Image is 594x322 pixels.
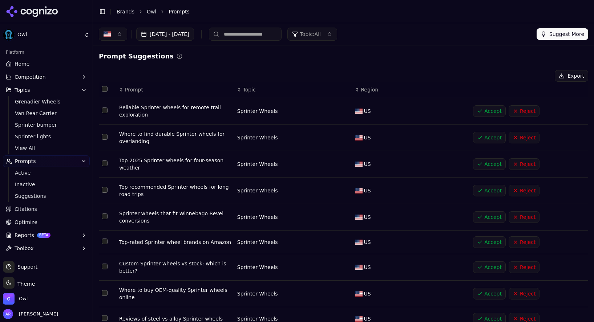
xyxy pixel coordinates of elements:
span: Citations [15,205,37,213]
button: Topics [3,84,90,96]
img: US flag [355,291,363,297]
button: Export [555,70,588,82]
span: US [364,290,371,297]
div: Sprinter Wheels [237,239,349,246]
div: ↕Prompt [119,86,231,93]
span: Owl [17,32,81,38]
a: Grenadier Wheels [12,97,81,107]
nav: breadcrumb [117,8,574,15]
span: US [364,239,371,246]
a: Active [12,168,81,178]
button: Toolbox [3,242,90,254]
span: Toolbox [15,245,34,252]
span: US [364,107,371,115]
span: Reports [15,232,34,239]
div: Sprinter Wheels [237,134,349,141]
span: Support [15,263,37,270]
img: US flag [355,265,363,270]
button: Select row 109 [102,315,108,321]
button: Accept [473,236,506,248]
span: Topics [15,86,30,94]
div: Top-rated Sprinter wheel brands on Amazon [119,239,231,246]
button: Reject [509,261,540,273]
button: Prompts [3,155,90,167]
button: Open user button [3,309,58,319]
img: US flag [355,215,363,220]
button: Suggest More [537,28,588,40]
span: Sprinter bumper [15,121,78,129]
button: Reject [509,158,540,170]
h2: Prompt Suggestions [99,51,174,61]
a: Sprinter bumper [12,120,81,130]
span: Suggestions [15,192,78,200]
span: US [364,187,371,194]
span: Prompts [169,8,190,15]
button: Select row 101 [102,107,108,113]
a: Inactive [12,179,81,189]
span: BETA [37,233,50,238]
button: ReportsBETA [3,229,90,241]
span: Inactive [15,181,78,188]
span: Home [15,60,29,68]
button: Accept [473,261,506,273]
span: [PERSON_NAME] [16,311,58,317]
button: Reject [509,132,540,143]
span: Van Rear Carrier [15,110,78,117]
button: Reject [509,105,540,117]
span: Topic: All [300,30,321,38]
button: Accept [473,158,506,170]
span: Owl [19,295,28,302]
a: Citations [3,203,90,215]
button: Reject [509,211,540,223]
button: Select row 104 [102,187,108,193]
span: US [364,160,371,168]
img: US flag [355,109,363,114]
button: Accept [473,288,506,299]
div: Top recommended Sprinter wheels for long road trips [119,183,231,198]
img: US flag [355,240,363,245]
img: US flag [355,316,363,322]
a: Sprinter lights [12,131,81,142]
button: Accept [473,105,506,117]
a: View All [12,143,81,153]
button: Accept [473,185,506,196]
th: Topic [234,82,352,98]
div: Sprinter Wheels [237,160,349,168]
button: Select all rows [102,86,108,92]
img: US flag [355,162,363,167]
div: Where to buy OEM-quality Sprinter wheels online [119,286,231,301]
span: Sprinter lights [15,133,78,140]
img: Owl [3,293,15,305]
div: Sprinter Wheels [237,187,349,194]
span: Competition [15,73,46,81]
button: Select row 102 [102,134,108,140]
img: Adam Raper [3,309,13,319]
button: Select row 103 [102,160,108,166]
iframe: Intercom live chat [569,286,587,304]
div: ↕Topic [237,86,349,93]
a: Suggestions [12,191,81,201]
div: Custom Sprinter wheels vs stock: which is better? [119,260,231,274]
span: Prompts [15,158,36,165]
div: Reliable Sprinter wheels for remote trail exploration [119,104,231,118]
div: Where to find durable Sprinter wheels for overlanding [119,130,231,145]
div: Sprinter Wheels [237,107,349,115]
div: Platform [3,46,90,58]
button: Competition [3,71,90,83]
span: US [364,264,371,271]
img: United States [104,30,111,38]
th: Region [352,82,470,98]
span: US [364,213,371,221]
button: Select row 107 [102,264,108,269]
div: Sprinter Wheels [237,213,349,221]
img: US flag [355,135,363,140]
button: Select row 105 [102,213,108,219]
button: Accept [473,132,506,143]
button: Select row 108 [102,290,108,296]
button: Reject [509,288,540,299]
div: ↕Region [355,86,468,93]
span: Topic [243,86,255,93]
span: US [364,134,371,141]
button: Reject [509,185,540,196]
button: [DATE] - [DATE] [136,28,194,41]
